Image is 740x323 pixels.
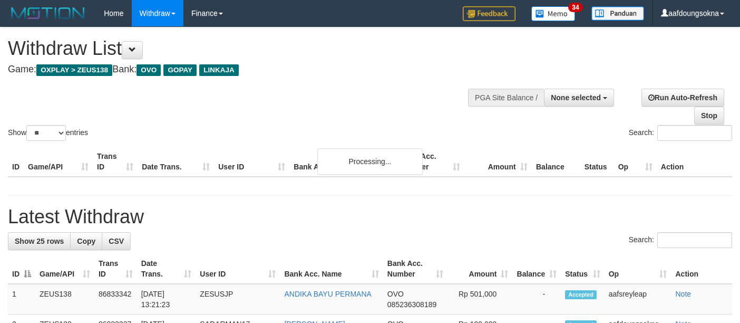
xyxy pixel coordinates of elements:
h4: Game: Bank: [8,64,483,75]
td: [DATE] 13:21:23 [137,284,196,315]
h1: Withdraw List [8,38,483,59]
span: OVO [137,64,161,76]
td: ZEUS138 [35,284,94,315]
th: Status [580,147,614,177]
a: Copy [70,232,102,250]
span: GOPAY [163,64,197,76]
td: 1 [8,284,35,315]
th: Action [671,254,732,284]
th: Balance: activate to sort column ascending [512,254,561,284]
span: 34 [568,3,582,12]
th: Bank Acc. Number: activate to sort column ascending [383,254,447,284]
label: Show entries [8,125,88,141]
th: Date Trans.: activate to sort column ascending [137,254,196,284]
th: ID [8,147,24,177]
span: OXPLAY > ZEUS138 [36,64,112,76]
th: User ID [214,147,289,177]
span: Copy 085236308189 to clipboard [387,300,436,309]
th: Game/API [24,147,93,177]
button: None selected [544,89,614,107]
a: CSV [102,232,131,250]
input: Search: [657,232,732,248]
td: ZESUSJP [196,284,280,315]
span: OVO [387,290,404,298]
span: None selected [551,93,601,102]
img: Button%20Memo.svg [531,6,576,21]
span: Accepted [565,290,597,299]
span: CSV [109,237,124,245]
img: panduan.png [591,6,644,21]
label: Search: [629,125,732,141]
th: Trans ID: activate to sort column ascending [94,254,137,284]
a: Stop [694,107,724,125]
div: PGA Site Balance / [468,89,544,107]
a: Show 25 rows [8,232,71,250]
span: LINKAJA [199,64,239,76]
th: User ID: activate to sort column ascending [196,254,280,284]
a: Note [675,290,691,298]
th: Op: activate to sort column ascending [605,254,671,284]
th: Amount [464,147,532,177]
div: Processing... [317,148,423,175]
th: Status: activate to sort column ascending [561,254,604,284]
h1: Latest Withdraw [8,206,732,227]
th: Balance [532,147,580,177]
th: Op [614,147,657,177]
td: - [512,284,561,315]
th: ID: activate to sort column descending [8,254,35,284]
th: Bank Acc. Name: activate to sort column ascending [280,254,383,284]
img: Feedback.jpg [463,6,515,21]
th: Date Trans. [138,147,214,177]
th: Trans ID [93,147,138,177]
span: Copy [77,237,95,245]
select: Showentries [26,125,66,141]
th: Game/API: activate to sort column ascending [35,254,94,284]
a: ANDIKA BAYU PERMANA [284,290,371,298]
img: MOTION_logo.png [8,5,88,21]
th: Bank Acc. Number [396,147,464,177]
th: Action [657,147,732,177]
a: Run Auto-Refresh [641,89,724,107]
th: Amount: activate to sort column ascending [447,254,513,284]
input: Search: [657,125,732,141]
td: aafsreyleap [605,284,671,315]
td: Rp 501,000 [447,284,513,315]
span: Show 25 rows [15,237,64,245]
th: Bank Acc. Name [289,147,396,177]
td: 86833342 [94,284,137,315]
label: Search: [629,232,732,248]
